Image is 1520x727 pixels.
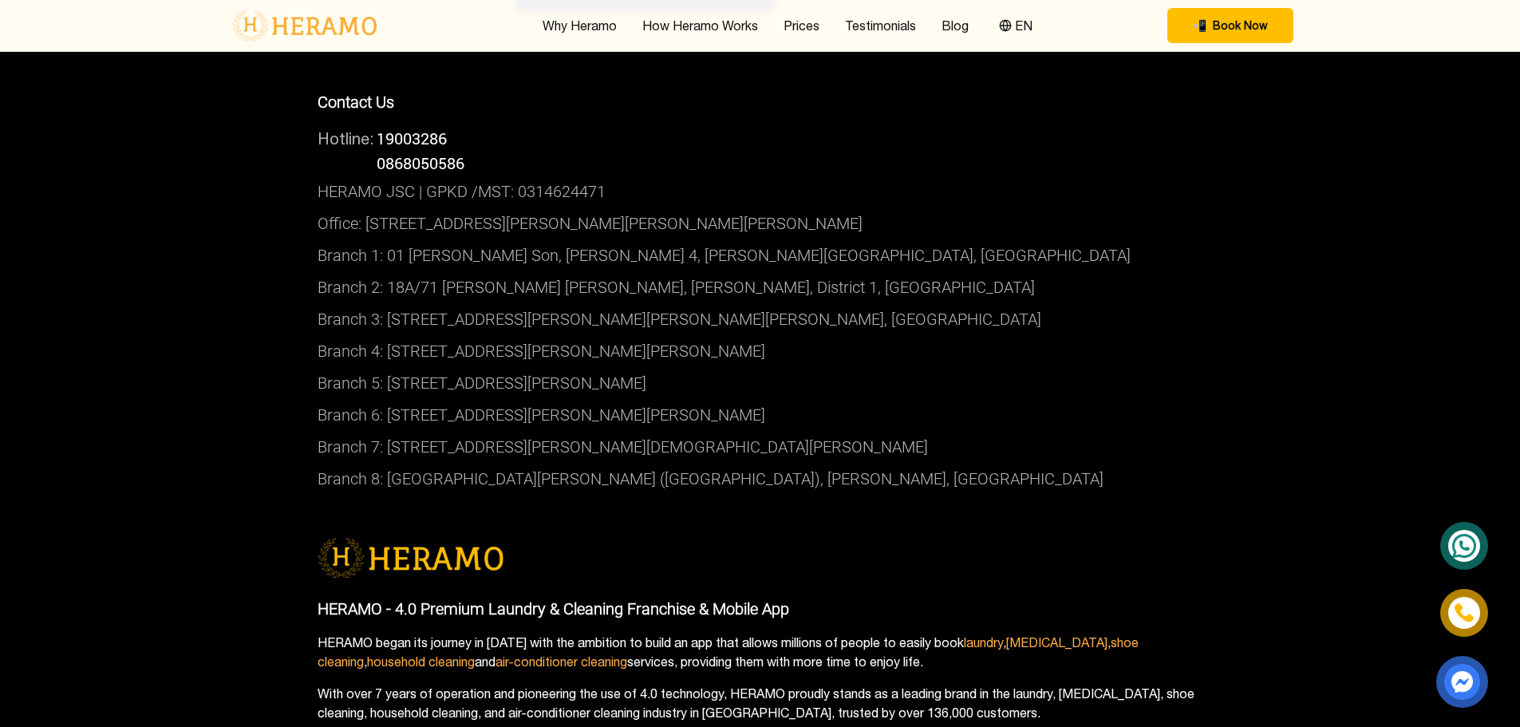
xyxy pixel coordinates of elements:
p: Branch 8: [GEOGRAPHIC_DATA][PERSON_NAME] ([GEOGRAPHIC_DATA]), [PERSON_NAME], [GEOGRAPHIC_DATA] [318,463,1203,495]
p: Office: [STREET_ADDRESS][PERSON_NAME][PERSON_NAME][PERSON_NAME] [318,207,1203,239]
a: How Heramo Works [642,16,758,35]
p: Branch 3: [STREET_ADDRESS][PERSON_NAME][PERSON_NAME][PERSON_NAME], [GEOGRAPHIC_DATA] [318,303,1203,335]
button: EN [994,15,1037,36]
span: phone [1193,18,1206,34]
span: Book Now [1213,18,1268,34]
button: phone Book Now [1167,8,1293,43]
p: Branch 1: 01 [PERSON_NAME] Son, [PERSON_NAME] 4, [PERSON_NAME][GEOGRAPHIC_DATA], [GEOGRAPHIC_DATA] [318,239,1203,271]
p: Branch 2: 18A/71 [PERSON_NAME] [PERSON_NAME], [PERSON_NAME], District 1, [GEOGRAPHIC_DATA] [318,271,1203,303]
p: Contact Us [318,90,1203,114]
a: Testimonials [845,16,916,35]
p: Branch 4: [STREET_ADDRESS][PERSON_NAME][PERSON_NAME] [318,335,1203,367]
p: HERAMO JSC | GPKD /MST: 0314624471 [318,176,1203,207]
a: air-conditioner cleaning [495,654,627,669]
a: Prices [784,16,819,35]
img: logo [318,538,503,578]
span: Hotline: [318,129,373,148]
p: Branch 7: [STREET_ADDRESS][PERSON_NAME][DEMOGRAPHIC_DATA][PERSON_NAME] [318,431,1203,463]
p: Branch 6: [STREET_ADDRESS][PERSON_NAME][PERSON_NAME] [318,399,1203,431]
a: [MEDICAL_DATA] [1006,635,1107,650]
a: laundry [964,635,1003,650]
p: Branch 5: [STREET_ADDRESS][PERSON_NAME] [318,367,1203,399]
p: HERAMO - 4.0 Premium Laundry & Cleaning Franchise & Mobile App [318,597,1203,621]
p: HERAMO began its journey in [DATE] with the ambition to build an app that allows millions of peop... [318,633,1203,671]
p: With over 7 years of operation and pioneering the use of 4.0 technology, HERAMO proudly stands as... [318,684,1203,722]
a: household cleaning [367,654,475,669]
img: phone-icon [1455,604,1473,622]
a: phone-icon [1443,591,1486,634]
a: Why Heramo [543,16,617,35]
a: Blog [942,16,969,35]
span: 0868050586 [377,152,464,173]
img: logo-with-text.png [227,9,381,42]
a: 19003286 [377,128,447,148]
